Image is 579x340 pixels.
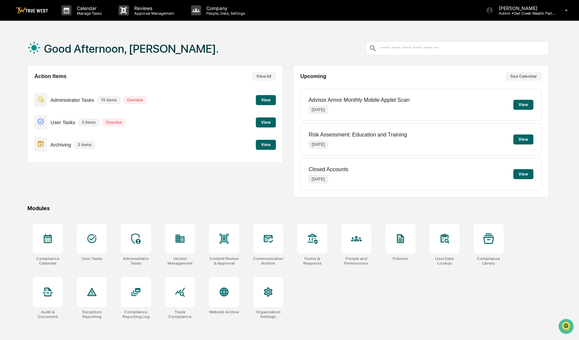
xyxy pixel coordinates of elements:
[473,256,504,266] div: Compliance Library
[309,166,348,173] p: Closed Accounts
[71,5,105,11] p: Calendar
[506,72,542,81] button: See Calendar
[33,310,63,319] div: Audit & Document Logs
[98,96,120,104] p: 70 items
[209,310,239,314] div: Website Archive
[341,256,371,266] div: People and Permissions
[256,117,276,127] button: View
[393,256,408,261] div: Policies
[256,96,276,103] a: View
[27,205,549,212] div: Modules
[50,119,75,125] p: User Tasks
[7,84,17,95] img: Sigrid Alegria
[129,5,178,11] p: Reviews
[50,97,94,103] p: Administrator Tasks
[30,51,110,57] div: Start new chat
[253,256,283,266] div: Communications Archive
[71,11,105,16] p: Manage Tasks
[78,119,99,126] p: 3 items
[493,11,555,16] p: Admin • Owl Creek Wealth Partners
[121,310,151,319] div: Compliance Reporting Log
[55,118,83,125] span: Attestations
[201,5,248,11] p: Company
[309,132,407,138] p: Risk Assessment: Education and Training
[4,115,46,127] a: 🖐️Preclearance
[104,72,122,80] button: See all
[121,256,151,266] div: Administrator Tasks
[21,90,54,96] span: [PERSON_NAME]
[114,53,122,61] button: Start new chat
[297,256,327,266] div: Forms & Requests
[77,310,107,319] div: Exception Reporting
[256,140,276,150] button: View
[7,131,12,137] div: 🔎
[129,11,178,16] p: Approval Management
[7,14,122,24] p: How can we help?
[55,90,58,96] span: •
[50,142,71,147] p: Archiving
[209,256,239,266] div: Content Review & Approval
[7,119,12,124] div: 🖐️
[7,51,19,63] img: 1746055101610-c473b297-6a78-478c-a979-82029cc54cd1
[66,147,81,152] span: Pylon
[513,169,533,179] button: View
[513,100,533,110] button: View
[34,73,66,79] h2: Action Items
[429,256,459,266] div: User Data Lookup
[124,96,147,104] p: Overdue
[493,5,555,11] p: [PERSON_NAME]
[300,73,326,79] h2: Upcoming
[309,106,328,114] p: [DATE]
[165,256,195,266] div: Vendor Management
[103,119,126,126] p: Overdue
[252,72,276,81] button: View All
[46,115,85,127] a: 🗄️Attestations
[309,140,328,148] p: [DATE]
[513,134,533,144] button: View
[256,141,276,147] a: View
[74,141,95,148] p: 3 items
[59,90,73,96] span: [DATE]
[253,310,283,319] div: Organization Settings
[309,175,328,183] p: [DATE]
[81,256,103,261] div: User Tasks
[13,131,42,137] span: Data Lookup
[16,7,48,14] img: logo
[256,119,276,125] a: View
[7,74,45,79] div: Past conversations
[309,97,409,103] p: Advisor Armor Monthly Mobile Applet Scan
[48,119,54,124] div: 🗄️
[47,147,81,152] a: Powered byPylon
[4,128,45,140] a: 🔎Data Lookup
[13,118,43,125] span: Preclearance
[201,11,248,16] p: People, Data, Settings
[256,95,276,105] button: View
[165,310,195,319] div: Trade Compliance
[30,57,92,63] div: We're available if you need us!
[14,51,26,63] img: 8933085812038_c878075ebb4cc5468115_72.jpg
[44,42,219,55] h1: Good Afternoon, [PERSON_NAME].
[558,318,576,336] iframe: Open customer support
[33,256,63,266] div: Compliance Calendar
